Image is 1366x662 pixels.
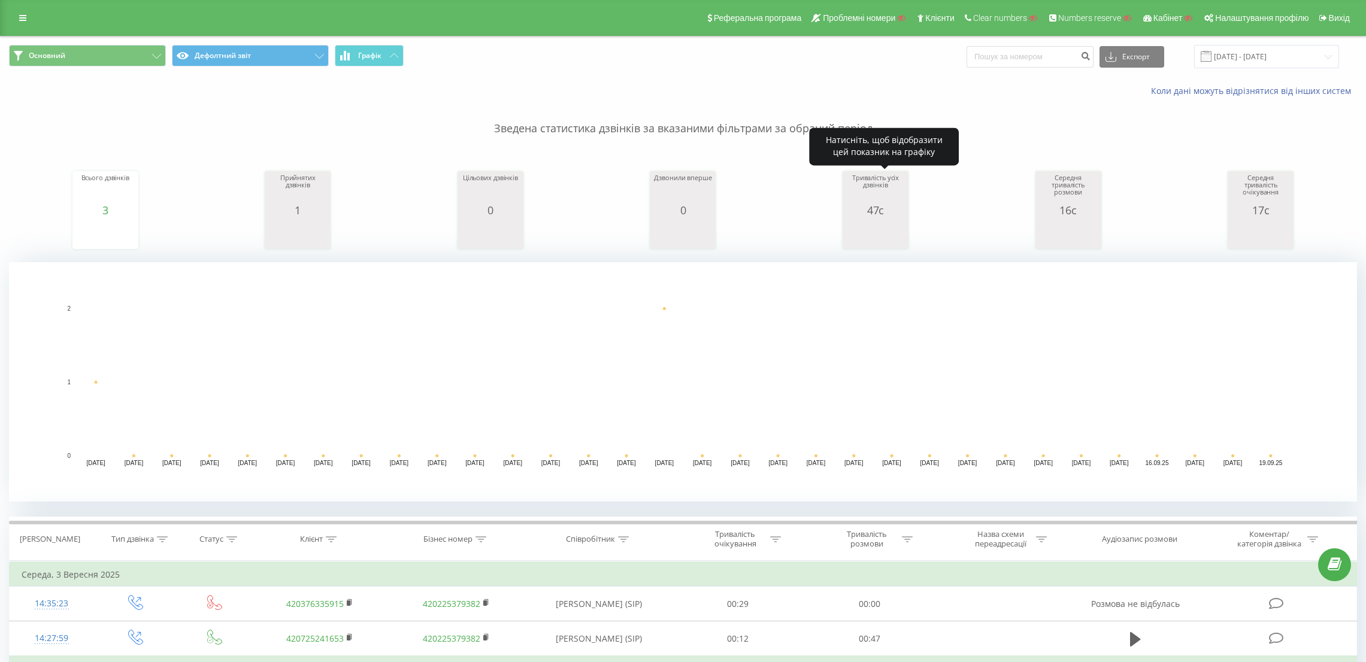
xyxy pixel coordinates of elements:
span: Clear numbers [973,13,1027,23]
div: Назва схеми переадресації [969,529,1033,549]
text: [DATE] [1072,460,1091,466]
div: Клієнт [300,535,323,545]
button: Основний [9,45,166,66]
div: Співробітник [566,535,615,545]
span: Реферальна програма [714,13,802,23]
div: 3 [75,204,135,216]
text: [DATE] [920,460,940,466]
span: Проблемні номери [823,13,895,23]
text: [DATE] [1110,460,1129,466]
div: Тривалість усіх дзвінків [846,174,905,204]
div: 14:35:23 [22,592,81,615]
div: 14:27:59 [22,627,81,650]
div: Коментар/категорія дзвінка [1234,529,1304,549]
text: [DATE] [617,460,636,466]
text: [DATE] [314,460,333,466]
span: Кабінет [1153,13,1183,23]
div: 47с [846,204,905,216]
text: [DATE] [428,460,447,466]
text: [DATE] [958,460,977,466]
td: 00:47 [804,621,935,657]
text: 1 [67,379,71,385]
svg: A chart. [846,216,905,252]
div: [PERSON_NAME] [20,535,80,545]
span: Налаштування профілю [1215,13,1309,23]
text: [DATE] [579,460,598,466]
button: Експорт [1100,46,1164,68]
text: [DATE] [390,460,409,466]
text: [DATE] [844,460,864,466]
div: Середня тривалість очікування [1231,174,1291,204]
a: 420725241653 [286,633,344,644]
button: Дефолтний звіт [172,45,329,66]
td: 00:29 [673,587,804,621]
text: [DATE] [1186,460,1205,466]
text: 2 [67,305,71,312]
text: [DATE] [693,460,712,466]
text: [DATE] [731,460,750,466]
span: Numbers reserve [1058,13,1121,23]
text: [DATE] [352,460,371,466]
div: 16с [1038,204,1098,216]
text: [DATE] [238,460,258,466]
td: Середа, 3 Вересня 2025 [10,563,1357,587]
input: Пошук за номером [967,46,1094,68]
div: Тривалість очікування [703,529,767,549]
text: [DATE] [276,460,295,466]
span: Розмова не відбулась [1091,598,1180,609]
svg: A chart. [1038,216,1098,252]
p: Зведена статистика дзвінків за вказаними фільтрами за обраний період [9,97,1357,136]
text: [DATE] [996,460,1015,466]
span: Графік [358,51,381,60]
span: Клієнти [925,13,955,23]
div: Тип дзвінка [111,535,154,545]
div: Натисніть, щоб відобразити цей показник на графіку [809,127,959,165]
svg: A chart. [653,216,713,252]
div: 0 [461,204,520,216]
svg: A chart. [1231,216,1291,252]
text: [DATE] [503,460,522,466]
span: Вихід [1329,13,1350,23]
text: [DATE] [655,460,674,466]
td: [PERSON_NAME] (SIP) [525,587,673,621]
div: Тривалість розмови [835,529,899,549]
div: Аудіозапис розмови [1102,535,1177,545]
text: [DATE] [125,460,144,466]
text: 19.09.25 [1259,460,1282,466]
text: [DATE] [465,460,484,466]
td: 00:12 [673,621,804,657]
text: 0 [67,453,71,459]
div: Бізнес номер [423,535,473,545]
text: [DATE] [200,460,219,466]
div: Всього дзвінків [75,174,135,204]
a: 420225379382 [423,633,480,644]
text: [DATE] [1034,460,1053,466]
a: 420376335915 [286,598,344,609]
a: Коли дані можуть відрізнятися вiд інших систем [1151,85,1357,96]
button: Графік [335,45,404,66]
div: 0 [653,204,713,216]
td: [PERSON_NAME] (SIP) [525,621,673,657]
td: 00:00 [804,587,935,621]
svg: A chart. [268,216,328,252]
text: [DATE] [1223,460,1243,466]
text: 16.09.25 [1146,460,1169,466]
text: [DATE] [882,460,901,466]
text: [DATE] [768,460,788,466]
div: Середня тривалість розмови [1038,174,1098,204]
div: 17с [1231,204,1291,216]
div: Прийнятих дзвінків [268,174,328,204]
div: A chart. [9,262,1357,502]
div: Статус [199,535,223,545]
div: 1 [268,204,328,216]
svg: A chart. [75,216,135,252]
div: A chart. [461,216,520,252]
text: [DATE] [807,460,826,466]
text: [DATE] [86,460,105,466]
